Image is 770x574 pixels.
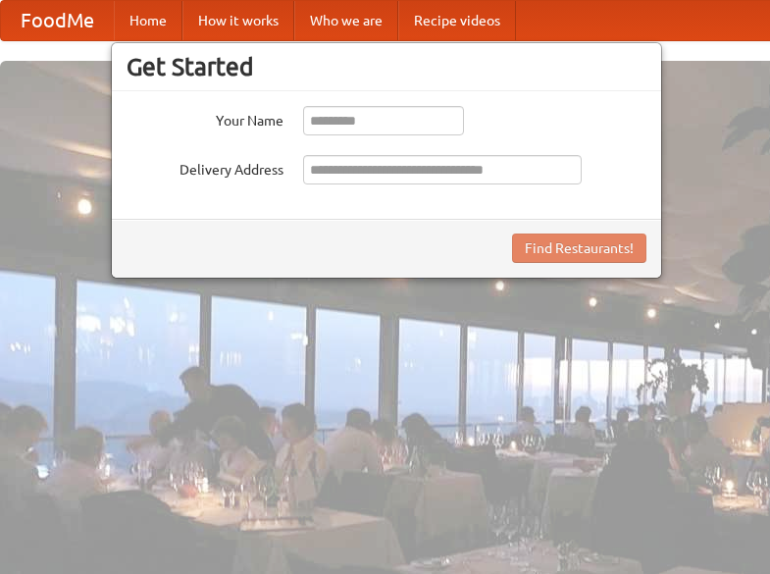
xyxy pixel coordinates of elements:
[127,106,283,130] label: Your Name
[294,1,398,40] a: Who we are
[127,155,283,180] label: Delivery Address
[114,1,182,40] a: Home
[127,52,646,81] h3: Get Started
[1,1,114,40] a: FoodMe
[398,1,516,40] a: Recipe videos
[182,1,294,40] a: How it works
[512,234,646,263] button: Find Restaurants!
